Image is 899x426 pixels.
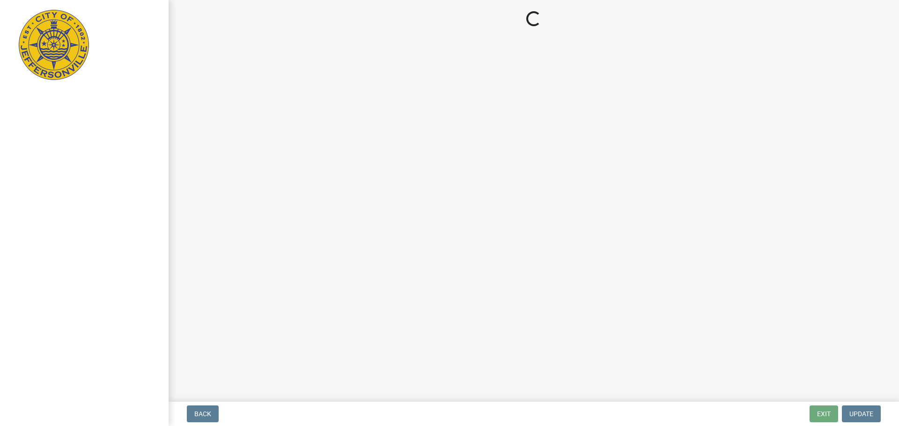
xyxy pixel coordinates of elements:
[849,410,873,418] span: Update
[187,405,219,422] button: Back
[810,405,838,422] button: Exit
[842,405,881,422] button: Update
[19,10,89,80] img: City of Jeffersonville, Indiana
[194,410,211,418] span: Back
